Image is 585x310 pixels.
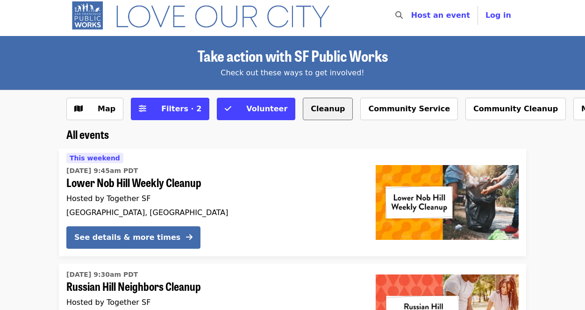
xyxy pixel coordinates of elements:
img: SF Public Works - Home [66,0,343,30]
button: Show map view [66,98,123,120]
span: Map [98,104,115,113]
span: Hosted by Together SF [66,298,150,307]
a: Host an event [411,11,470,20]
button: Filters (2 selected) [131,98,209,120]
div: Check out these ways to get involved! [66,67,519,79]
input: Search [408,4,416,27]
a: See details for "Lower Nob Hill Weekly Cleanup" [59,149,526,256]
span: Lower Nob Hill Weekly Cleanup [66,176,361,189]
span: This weekend [70,154,120,162]
time: [DATE] 9:30am PDT [66,270,138,280]
button: Volunteer [217,98,295,120]
i: check icon [225,104,231,113]
div: See details & more times [74,232,180,243]
div: [GEOGRAPHIC_DATA], [GEOGRAPHIC_DATA] [66,208,361,217]
span: Take action with SF Public Works [198,44,388,66]
i: map icon [74,104,83,113]
i: arrow-right icon [186,233,193,242]
time: [DATE] 9:45am PDT [66,166,138,176]
span: Russian Hill Neighbors Cleanup [66,280,361,293]
span: Hosted by Together SF [66,194,150,203]
i: sliders-h icon [139,104,146,113]
span: Log in [485,11,511,20]
span: Filters · 2 [161,104,201,113]
button: Cleanup [303,98,353,120]
button: Community Cleanup [465,98,566,120]
span: Volunteer [246,104,287,113]
img: Lower Nob Hill Weekly Cleanup organized by Together SF [376,165,519,240]
i: search icon [395,11,403,20]
span: All events [66,126,109,142]
button: Log in [478,6,519,25]
button: See details & more times [66,226,200,249]
button: Community Service [360,98,458,120]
